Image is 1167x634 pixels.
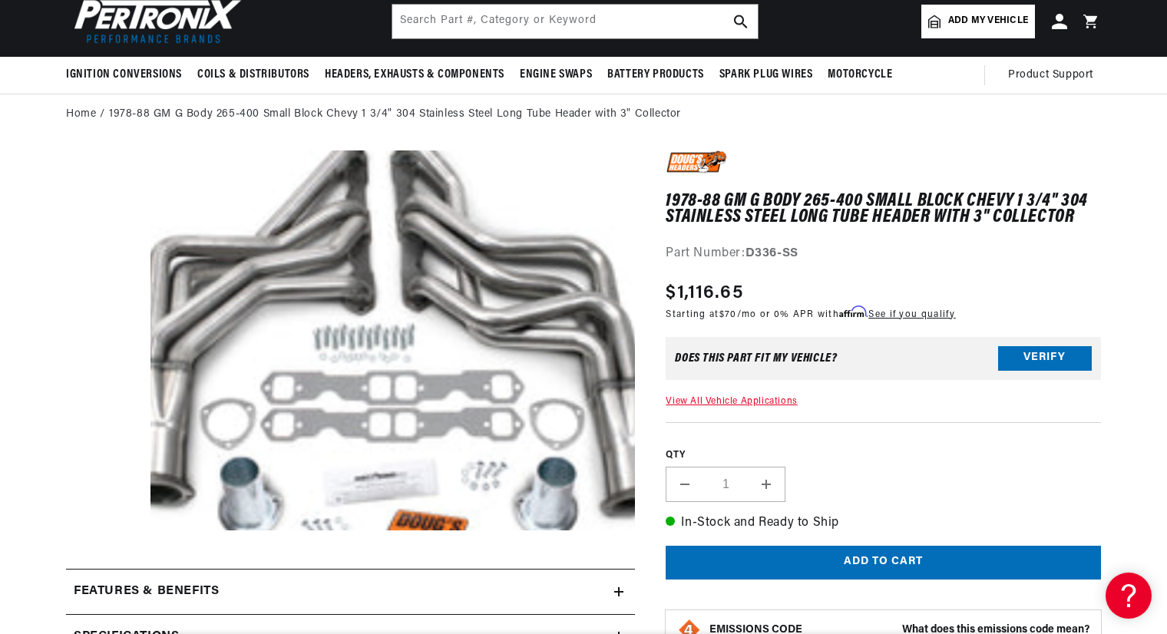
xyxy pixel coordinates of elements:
nav: breadcrumbs [66,106,1101,123]
span: Ignition Conversions [66,67,182,83]
h1: 1978-88 GM G Body 265-400 Small Block Chevy 1 3/4" 304 Stainless Steel Long Tube Header with 3" C... [666,193,1101,225]
summary: Coils & Distributors [190,57,317,93]
summary: Features & Benefits [66,570,635,614]
span: Engine Swaps [520,67,592,83]
summary: Headers, Exhausts & Components [317,57,512,93]
span: Headers, Exhausts & Components [325,67,504,83]
span: Spark Plug Wires [719,67,813,83]
span: Coils & Distributors [197,67,309,83]
a: Home [66,106,96,123]
div: Part Number: [666,244,1101,264]
strong: D336-SS [745,247,798,259]
summary: Spark Plug Wires [712,57,821,93]
summary: Product Support [1008,57,1101,94]
span: $70 [719,310,737,319]
p: In-Stock and Ready to Ship [666,513,1101,533]
summary: Battery Products [600,57,712,93]
span: $1,116.65 [666,279,743,307]
a: Add my vehicle [921,5,1035,38]
span: Motorcycle [828,67,892,83]
div: Does This part fit My vehicle? [675,352,837,365]
summary: Motorcycle [820,57,900,93]
span: Add my vehicle [948,14,1028,28]
a: See if you qualify - Learn more about Affirm Financing (opens in modal) [868,310,955,319]
media-gallery: Gallery Viewer [66,150,635,538]
h2: Features & Benefits [74,582,219,602]
a: View All Vehicle Applications [666,397,797,406]
button: Add to cart [666,546,1101,580]
p: Starting at /mo or 0% APR with . [666,307,955,322]
span: Battery Products [607,67,704,83]
span: Affirm [839,306,866,318]
button: search button [724,5,758,38]
summary: Ignition Conversions [66,57,190,93]
summary: Engine Swaps [512,57,600,93]
input: Search Part #, Category or Keyword [392,5,758,38]
button: Verify [998,346,1092,371]
a: 1978-88 GM G Body 265-400 Small Block Chevy 1 3/4" 304 Stainless Steel Long Tube Header with 3" C... [109,106,681,123]
label: QTY [666,449,1101,462]
span: Product Support [1008,67,1093,84]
